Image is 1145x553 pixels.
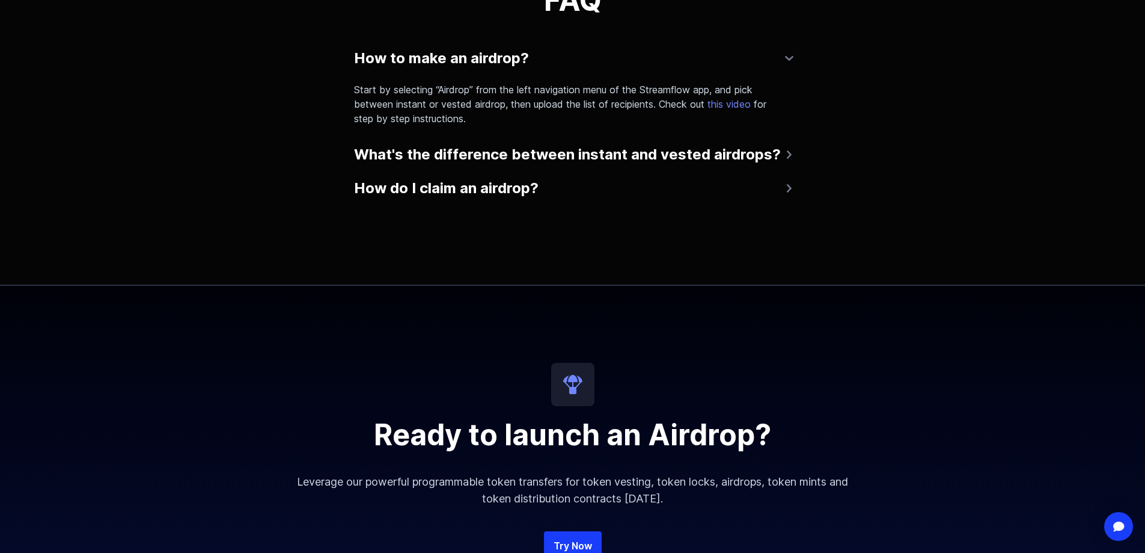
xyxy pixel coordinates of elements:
p: Leverage our powerful programmable token transfers for token vesting, token locks, airdrops, toke... [284,474,861,507]
img: icon [551,363,594,406]
button: How to make an airdrop? [354,44,792,73]
a: this video [707,98,751,110]
p: Start by selecting “Airdrop” from the left navigation menu of the Streamflow app, and pick betwee... [354,82,782,126]
button: What's the difference between instant and vested airdrops? [354,140,792,169]
button: How do I claim an airdrop? [354,174,792,203]
h2: Ready to launch an Airdrop? [284,421,861,450]
div: Open Intercom Messenger [1104,512,1133,541]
